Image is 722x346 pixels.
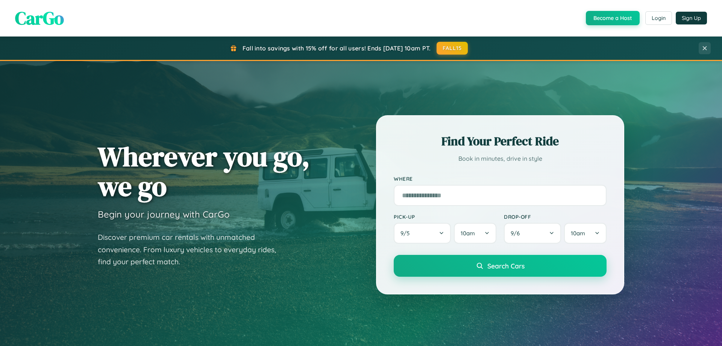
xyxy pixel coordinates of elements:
[15,6,64,30] span: CarGo
[487,262,525,270] span: Search Cars
[394,153,607,164] p: Book in minutes, drive in style
[437,42,468,55] button: FALL15
[394,133,607,149] h2: Find Your Perfect Ride
[571,230,585,237] span: 10am
[586,11,640,25] button: Become a Host
[564,223,607,244] button: 10am
[504,213,607,220] label: Drop-off
[454,223,496,244] button: 10am
[98,209,230,220] h3: Begin your journey with CarGo
[645,11,672,25] button: Login
[504,223,561,244] button: 9/6
[98,231,286,268] p: Discover premium car rentals with unmatched convenience. From luxury vehicles to everyday rides, ...
[394,255,607,277] button: Search Cars
[243,44,431,52] span: Fall into savings with 15% off for all users! Ends [DATE] 10am PT.
[511,230,523,237] span: 9 / 6
[461,230,475,237] span: 10am
[394,223,451,244] button: 9/5
[676,12,707,24] button: Sign Up
[394,175,607,182] label: Where
[394,213,496,220] label: Pick-up
[98,142,310,201] h1: Wherever you go, we go
[400,230,413,237] span: 9 / 5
